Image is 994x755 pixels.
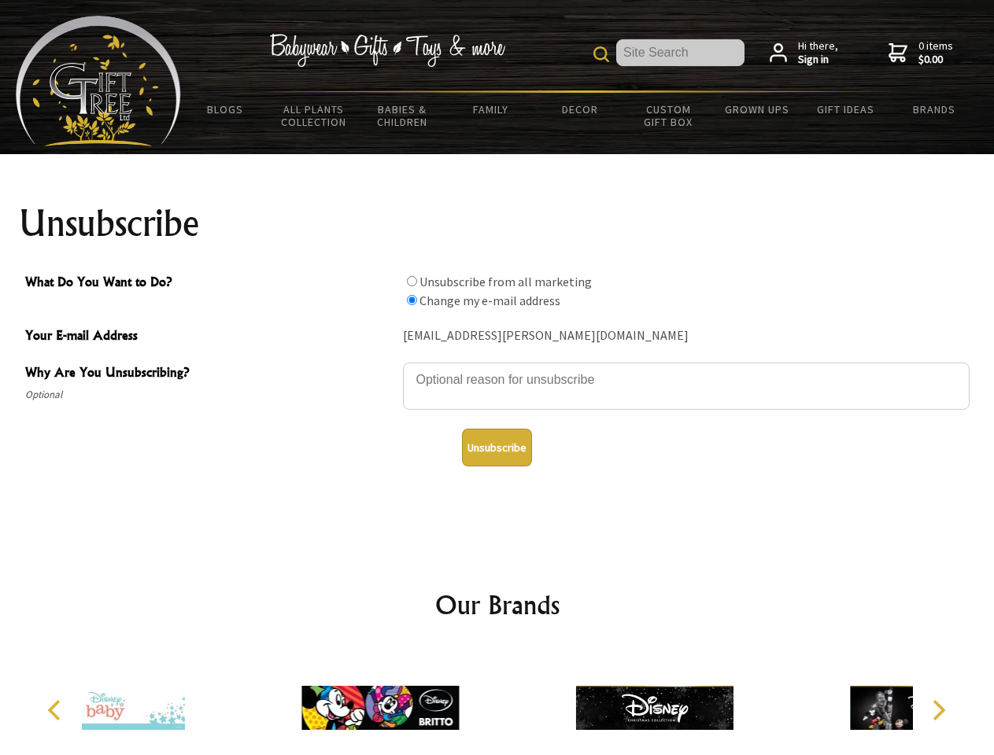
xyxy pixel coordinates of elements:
[712,93,801,126] a: Grown Ups
[39,693,74,727] button: Previous
[890,93,979,126] a: Brands
[798,39,838,67] span: Hi there,
[19,204,976,242] h1: Unsubscribe
[889,39,953,67] a: 0 items$0.00
[181,93,270,126] a: BLOGS
[419,293,560,308] label: Change my e-mail address
[25,272,395,295] span: What Do You Want to Do?
[25,363,395,385] span: Why Are You Unsubscribing?
[447,93,536,126] a: Family
[407,295,417,305] input: What Do You Want to Do?
[403,363,970,410] textarea: Why Are You Unsubscribing?
[921,693,955,727] button: Next
[270,93,359,138] a: All Plants Collection
[918,53,953,67] strong: $0.00
[25,326,395,348] span: Your E-mail Address
[770,39,838,67] a: Hi there,Sign in
[798,53,838,67] strong: Sign in
[269,34,505,67] img: Babywear - Gifts - Toys & more
[918,39,953,67] span: 0 items
[419,274,592,289] label: Unsubscribe from all marketing
[25,385,395,404] span: Optional
[462,429,532,466] button: Unsubscribe
[593,46,609,62] img: product search
[358,93,447,138] a: Babies & Children
[407,276,417,286] input: What Do You Want to Do?
[31,586,963,624] h2: Our Brands
[801,93,890,126] a: Gift Ideas
[16,16,181,146] img: Babyware - Gifts - Toys and more...
[616,39,745,66] input: Site Search
[624,93,713,138] a: Custom Gift Box
[535,93,624,126] a: Decor
[403,324,970,348] div: [EMAIL_ADDRESS][PERSON_NAME][DOMAIN_NAME]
